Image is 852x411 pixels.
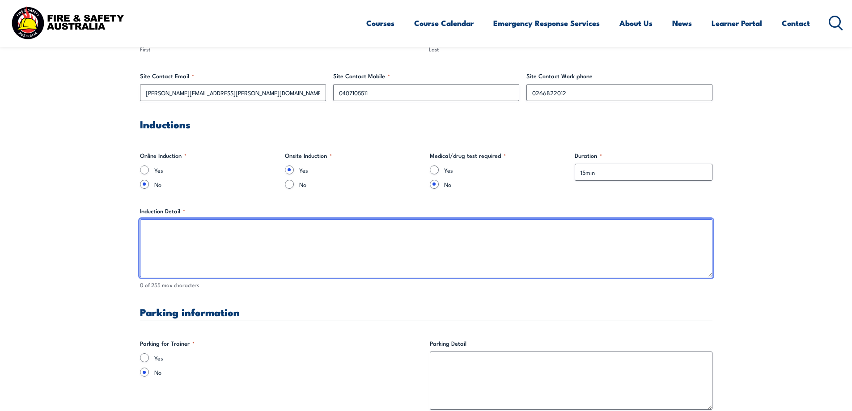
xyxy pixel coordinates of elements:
[430,151,506,160] legend: Medical/drug test required
[140,151,187,160] legend: Online Induction
[140,45,424,54] label: First
[366,11,394,35] a: Courses
[429,45,712,54] label: Last
[712,11,762,35] a: Learner Portal
[575,151,712,160] label: Duration
[430,339,712,348] label: Parking Detail
[444,180,568,189] label: No
[414,11,474,35] a: Course Calendar
[154,353,423,362] label: Yes
[140,307,712,317] h3: Parking information
[672,11,692,35] a: News
[140,339,195,348] legend: Parking for Trainer
[285,151,332,160] legend: Onsite Induction
[154,368,423,377] label: No
[140,207,712,216] label: Induction Detail
[140,72,326,81] label: Site Contact Email
[140,119,712,129] h3: Inductions
[526,72,712,81] label: Site Contact Work phone
[782,11,810,35] a: Contact
[299,180,423,189] label: No
[444,165,568,174] label: Yes
[140,281,712,289] div: 0 of 255 max characters
[299,165,423,174] label: Yes
[154,180,278,189] label: No
[333,72,519,81] label: Site Contact Mobile
[619,11,653,35] a: About Us
[493,11,600,35] a: Emergency Response Services
[154,165,278,174] label: Yes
